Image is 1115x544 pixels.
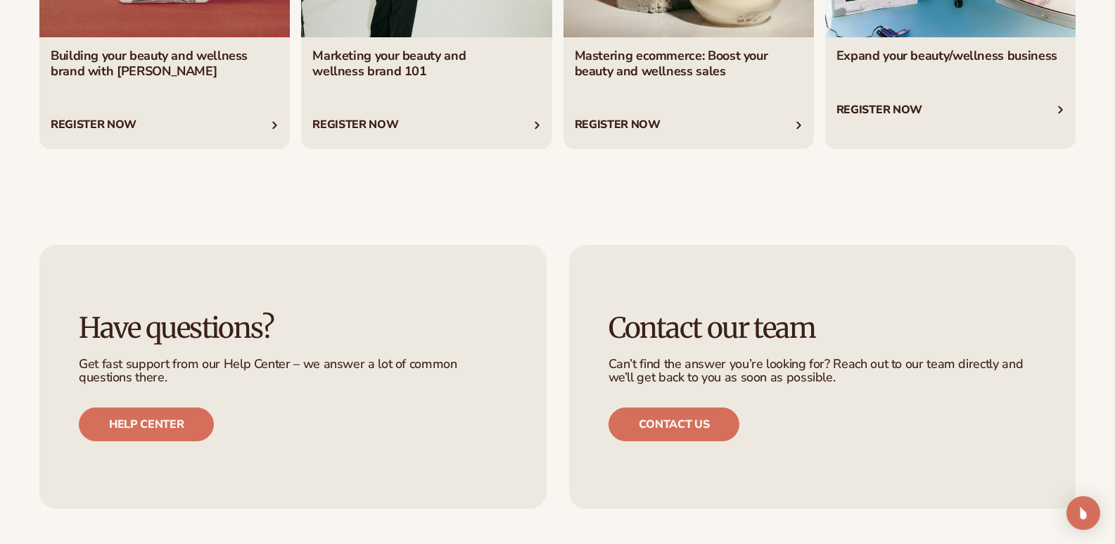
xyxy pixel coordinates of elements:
[79,312,507,343] h3: Have questions?
[79,407,214,441] a: Help center
[1066,496,1100,530] div: Open Intercom Messenger
[79,358,507,386] p: Get fast support from our Help Center – we answer a lot of common questions there.
[609,312,1037,343] h3: Contact our team
[609,407,740,441] a: Contact us
[609,358,1037,386] p: Can’t find the answer you’re looking for? Reach out to our team directly and we’ll get back to yo...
